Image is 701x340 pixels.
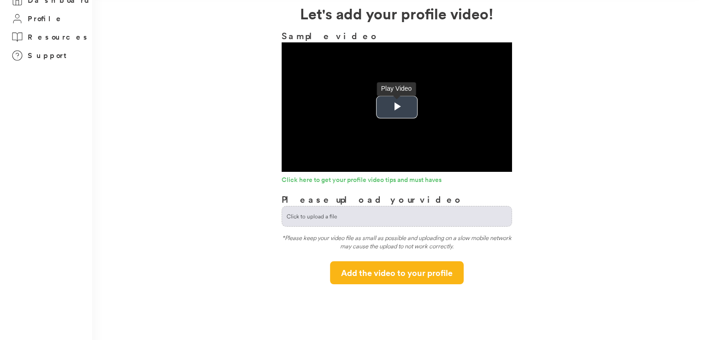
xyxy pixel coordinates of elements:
h3: Support [28,50,71,61]
h3: Please upload your video [282,193,464,206]
div: *Please keep your video file as small as possible and uploading on a slow mobile network may caus... [282,234,512,254]
button: Add the video to your profile [330,261,464,284]
h3: Profile [28,13,64,24]
h2: Let's add your profile video! [92,2,701,24]
h3: Resources [28,31,90,43]
h3: Sample video [282,29,512,42]
div: Video Player [282,42,512,172]
a: Click here to get your profile video tips and must haves [282,176,512,186]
